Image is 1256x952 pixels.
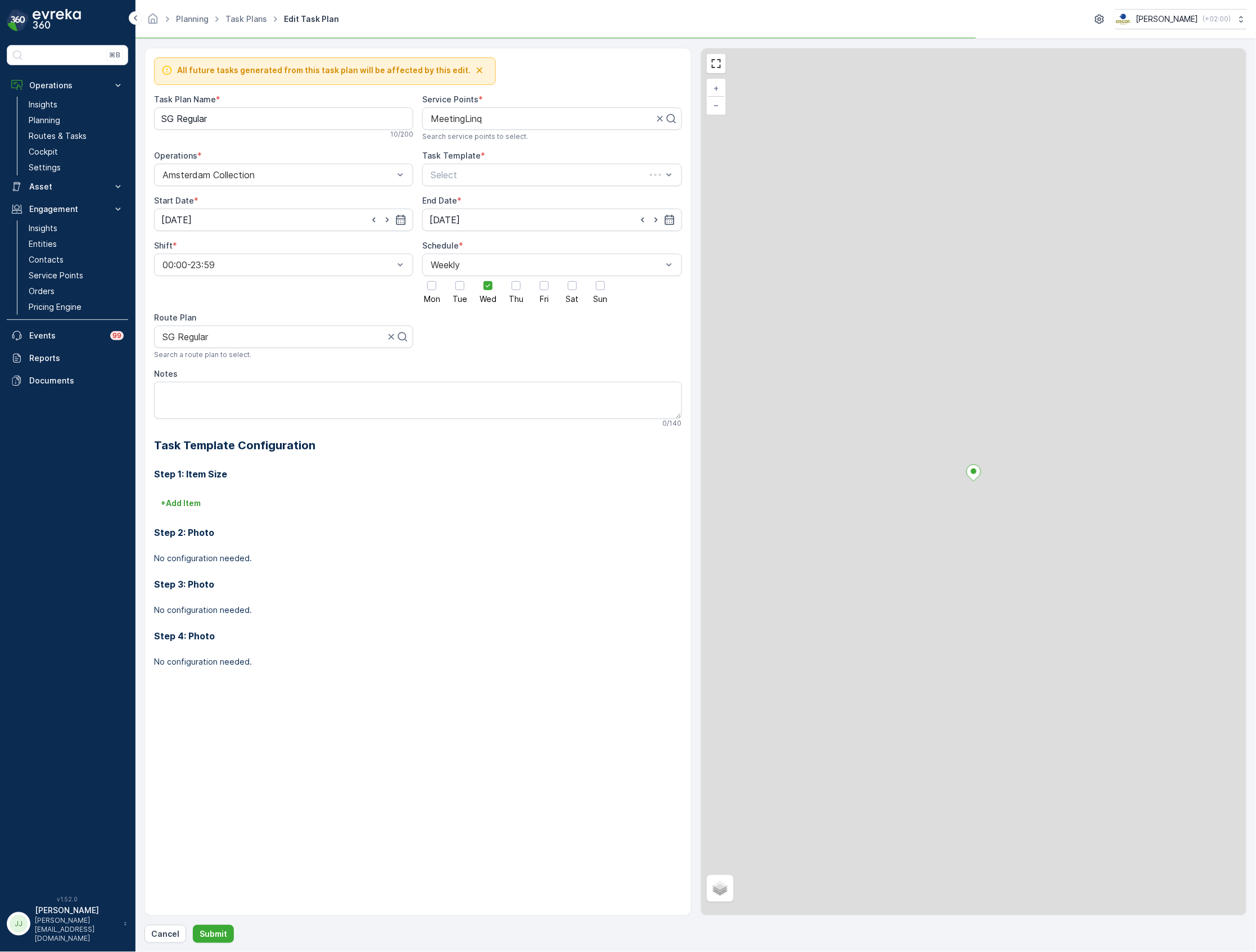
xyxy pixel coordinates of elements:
p: Cancel [151,928,179,940]
a: Layers [708,876,733,901]
p: Planning [29,115,60,126]
h2: Task Template Configuration [154,437,682,454]
a: Documents [7,369,128,392]
p: ( +02:00 ) [1203,15,1231,24]
label: Schedule [422,241,459,250]
p: Events [29,330,103,341]
a: Pricing Engine [24,299,128,315]
label: Task Plan Name [154,94,216,104]
span: + [714,83,719,93]
span: Fri [540,295,549,303]
span: − [713,100,719,110]
p: Insights [29,223,57,234]
p: Insights [29,99,57,110]
a: Reports [7,347,128,369]
button: Asset [7,175,128,198]
a: Settings [24,160,128,175]
input: dd/mm/yyyy [154,209,413,231]
p: 0 / 140 [663,419,682,428]
span: Mon [424,295,440,303]
a: Service Points [24,268,128,283]
p: Orders [29,286,55,297]
p: Pricing Engine [29,301,82,313]
p: Asset [29,181,106,192]
p: Settings [29,162,61,173]
button: [PERSON_NAME](+02:00) [1115,9,1247,29]
span: Edit Task Plan [282,13,341,25]
span: All future tasks generated from this task plan will be affected by this edit. [177,65,471,76]
a: Routes & Tasks [24,128,128,144]
p: No configuration needed. [154,553,682,564]
button: Cancel [144,925,186,943]
label: Notes [154,369,178,378]
a: Insights [24,220,128,236]
p: Documents [29,375,124,386]
button: +Add Item [154,494,207,512]
p: Service Points [29,270,83,281]
p: Contacts [29,254,64,265]
span: Wed [480,295,496,303]
p: [PERSON_NAME] [35,905,118,916]
p: + Add Item [161,498,201,509]
span: v 1.52.0 [7,896,128,903]
label: Start Date [154,196,194,205]
p: Engagement [29,204,106,215]
p: Entities [29,238,57,250]
a: Planning [176,14,209,24]
label: End Date [422,196,457,205]
p: ⌘B [109,51,120,60]
button: JJ[PERSON_NAME][PERSON_NAME][EMAIL_ADDRESS][DOMAIN_NAME] [7,905,128,943]
a: Cockpit [24,144,128,160]
input: dd/mm/yyyy [422,209,681,231]
a: View Fullscreen [708,55,725,72]
span: Sun [594,295,608,303]
p: Reports [29,353,124,364]
button: Submit [193,925,234,943]
h3: Step 3: Photo [154,577,682,591]
p: 99 [112,331,121,340]
a: Insights [24,97,128,112]
a: Zoom Out [708,97,725,114]
div: JJ [10,915,28,933]
label: Route Plan [154,313,196,322]
a: Homepage [147,17,159,26]
p: No configuration needed. [154,604,682,616]
a: Zoom In [708,80,725,97]
h3: Step 1: Item Size [154,467,682,481]
h3: Step 4: Photo [154,629,682,643]
a: Orders [24,283,128,299]
p: Operations [29,80,106,91]
p: Submit [200,928,227,940]
p: Select [431,168,648,182]
button: Operations [7,74,128,97]
a: Contacts [24,252,128,268]
img: logo_dark-DEwI_e13.png [33,9,81,31]
p: [PERSON_NAME][EMAIL_ADDRESS][DOMAIN_NAME] [35,916,118,943]
p: No configuration needed. [154,656,682,667]
img: logo [7,9,29,31]
img: basis-logo_rgb2x.png [1115,13,1132,25]
span: Thu [509,295,523,303]
label: Task Template [422,151,481,160]
label: Service Points [422,94,478,104]
label: Operations [154,151,197,160]
span: Search service points to select. [422,132,528,141]
p: Routes & Tasks [29,130,87,142]
a: Planning [24,112,128,128]
span: Search a route plan to select. [154,350,251,359]
a: Events99 [7,324,128,347]
a: Task Plans [225,14,267,24]
button: Engagement [7,198,128,220]
p: [PERSON_NAME] [1136,13,1199,25]
span: Tue [453,295,467,303]
h3: Step 2: Photo [154,526,682,539]
p: Cockpit [29,146,58,157]
label: Shift [154,241,173,250]
p: 10 / 200 [390,130,413,139]
span: Sat [566,295,579,303]
a: Entities [24,236,128,252]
